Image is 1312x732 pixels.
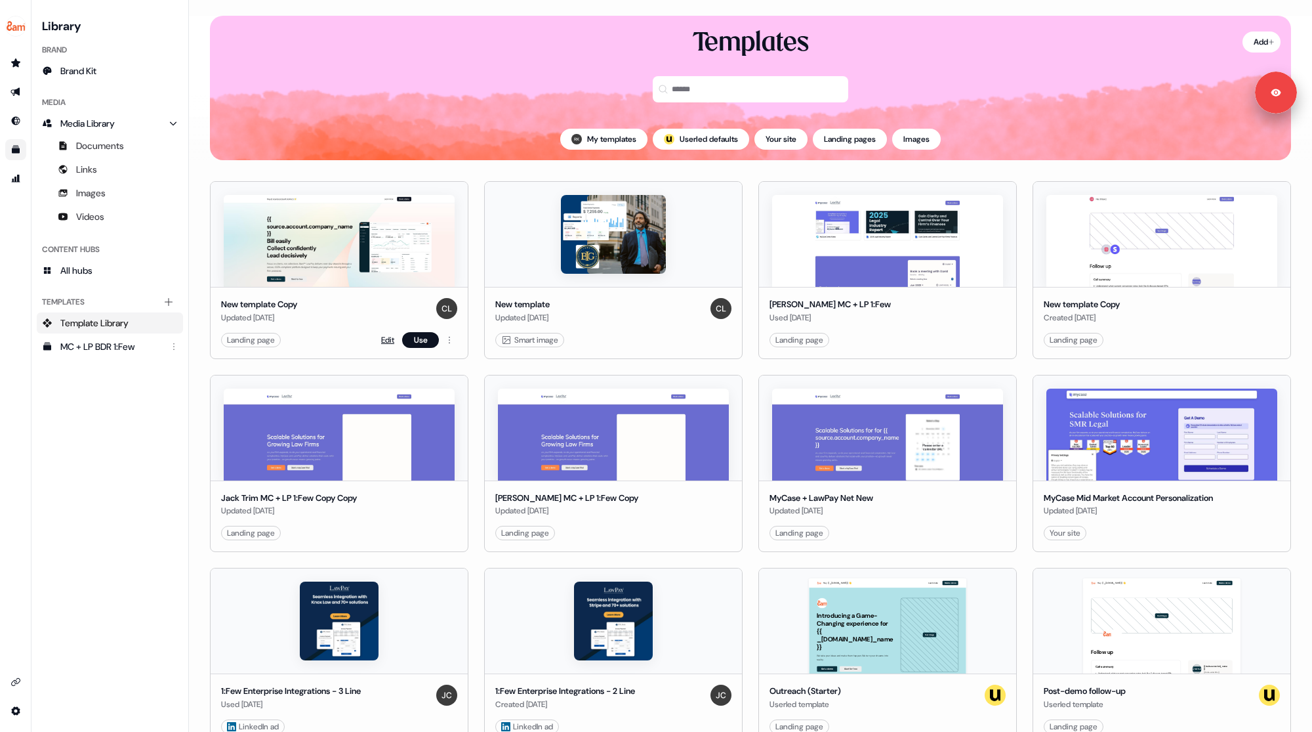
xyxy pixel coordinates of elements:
button: MyCase + LawPay Net NewMyCase + LawPay Net NewUpdated [DATE]Landing page [758,375,1017,553]
a: Template Library [37,312,183,334]
img: New template [561,195,666,274]
img: Jason [710,685,731,706]
div: Updated [DATE] [495,504,638,517]
span: Documents [76,139,124,152]
div: Smart image [501,334,558,347]
a: Documents [37,135,183,156]
button: David An MC + LP 1:Few[PERSON_NAME] MC + LP 1:FewUsed [DATE]Landing page [758,181,1017,359]
span: Images [76,186,106,200]
div: Landing page [775,527,823,540]
img: userled logo [664,134,674,144]
div: Landing page [501,527,549,540]
a: Go to Inbound [5,110,26,131]
span: Videos [76,210,104,223]
img: 1:Few Enterprise Integrations - 2 Line [574,582,653,660]
img: Jason [436,685,457,706]
span: Brand Kit [60,64,96,77]
div: Created [DATE] [1044,311,1120,324]
div: Outreach (Starter) [769,685,841,698]
div: Your site [1050,527,1080,540]
img: New template Copy [224,195,455,287]
img: userled logo [1259,685,1280,706]
a: Brand Kit [37,60,183,81]
button: Use [402,332,439,348]
div: Content Hubs [37,239,183,260]
div: Used [DATE] [769,311,891,324]
img: MyCase Mid Market Account Personalization [1046,389,1277,481]
button: Garrett Meier MC + LP 1:Few Copy[PERSON_NAME] MC + LP 1:Few CopyUpdated [DATE]Landing page [484,375,743,553]
a: Go to integrations [5,700,26,721]
a: MC + LP BDR 1:Few [37,336,183,357]
a: Go to prospects [5,53,26,74]
div: Created [DATE] [495,698,635,711]
div: Updated [DATE] [769,504,873,517]
img: Garrett Meier MC + LP 1:Few Copy [498,389,729,481]
button: Jack Trim MC + LP 1:Few Copy CopyJack Trim MC + LP 1:Few Copy CopyUpdated [DATE]Landing page [210,375,468,553]
img: Jack Trim MC + LP 1:Few Copy Copy [224,389,455,481]
button: New template CopyNew template CopyUpdated [DATE]CharlieLanding pageEditUse [210,181,468,359]
button: MyCase Mid Market Account PersonalizationMyCase Mid Market Account PersonalizationUpdated [DATE]Y... [1033,375,1291,553]
a: Go to templates [5,139,26,160]
img: David An MC + LP 1:Few [772,195,1003,287]
a: Edit [381,334,394,347]
div: New template Copy [1044,298,1120,311]
img: Charlie [710,298,731,319]
div: Updated [DATE] [1044,504,1213,517]
span: Media Library [60,117,115,130]
span: Links [76,163,97,176]
img: userled logo [985,685,1006,706]
a: Go to outbound experience [5,81,26,102]
a: Videos [37,206,183,227]
div: ; [664,134,674,144]
img: Ruth [571,134,582,144]
button: New template CopyNew template CopyCreated [DATE]Landing page [1033,181,1291,359]
div: Media [37,92,183,113]
img: New template Copy [1046,195,1277,287]
div: [PERSON_NAME] MC + LP 1:Few [769,298,891,311]
a: Links [37,159,183,180]
a: Go to integrations [5,672,26,693]
span: All hubs [60,264,92,277]
span: Template Library [60,316,129,330]
button: Your site [754,129,808,150]
div: Jack Trim MC + LP 1:Few Copy Copy [221,492,357,505]
div: Userled template [769,698,841,711]
div: Landing page [227,334,275,347]
img: MyCase + LawPay Net New [772,389,1003,481]
div: Updated [DATE] [495,311,550,324]
div: Landing page [775,334,823,347]
button: userled logo;Userled defaults [653,129,749,150]
div: MyCase + LawPay Net New [769,492,873,505]
button: Add [1242,32,1281,53]
a: All hubs [37,260,183,281]
img: 1:Few Enterprise Integrations - 3 Line [300,582,379,660]
button: Images [892,129,941,150]
div: Templates [693,26,809,60]
div: Brand [37,39,183,60]
button: My templates [560,129,647,150]
a: Images [37,183,183,204]
div: Updated [DATE] [221,504,357,517]
a: Go to attribution [5,168,26,189]
img: Charlie [436,298,457,319]
div: MyCase Mid Market Account Personalization [1044,492,1213,505]
a: Media Library [37,113,183,134]
div: New template [495,298,550,311]
button: New templateNew templateUpdated [DATE]Charlie Smart image [484,181,743,359]
div: Updated [DATE] [221,311,297,324]
div: MC + LP BDR 1:Few [60,340,162,353]
div: [PERSON_NAME] MC + LP 1:Few Copy [495,492,638,505]
button: Landing pages [813,129,887,150]
div: New template Copy [221,298,297,311]
div: 1:Few Enterprise Integrations - 3 Line [221,685,361,698]
div: 1:Few Enterprise Integrations - 2 Line [495,685,635,698]
div: Post-demo follow-up [1044,685,1126,698]
div: Landing page [1050,334,1097,347]
div: Used [DATE] [221,698,361,711]
div: Userled template [1044,698,1126,711]
div: Templates [37,291,183,312]
div: Landing page [227,527,275,540]
h3: Library [37,16,183,34]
